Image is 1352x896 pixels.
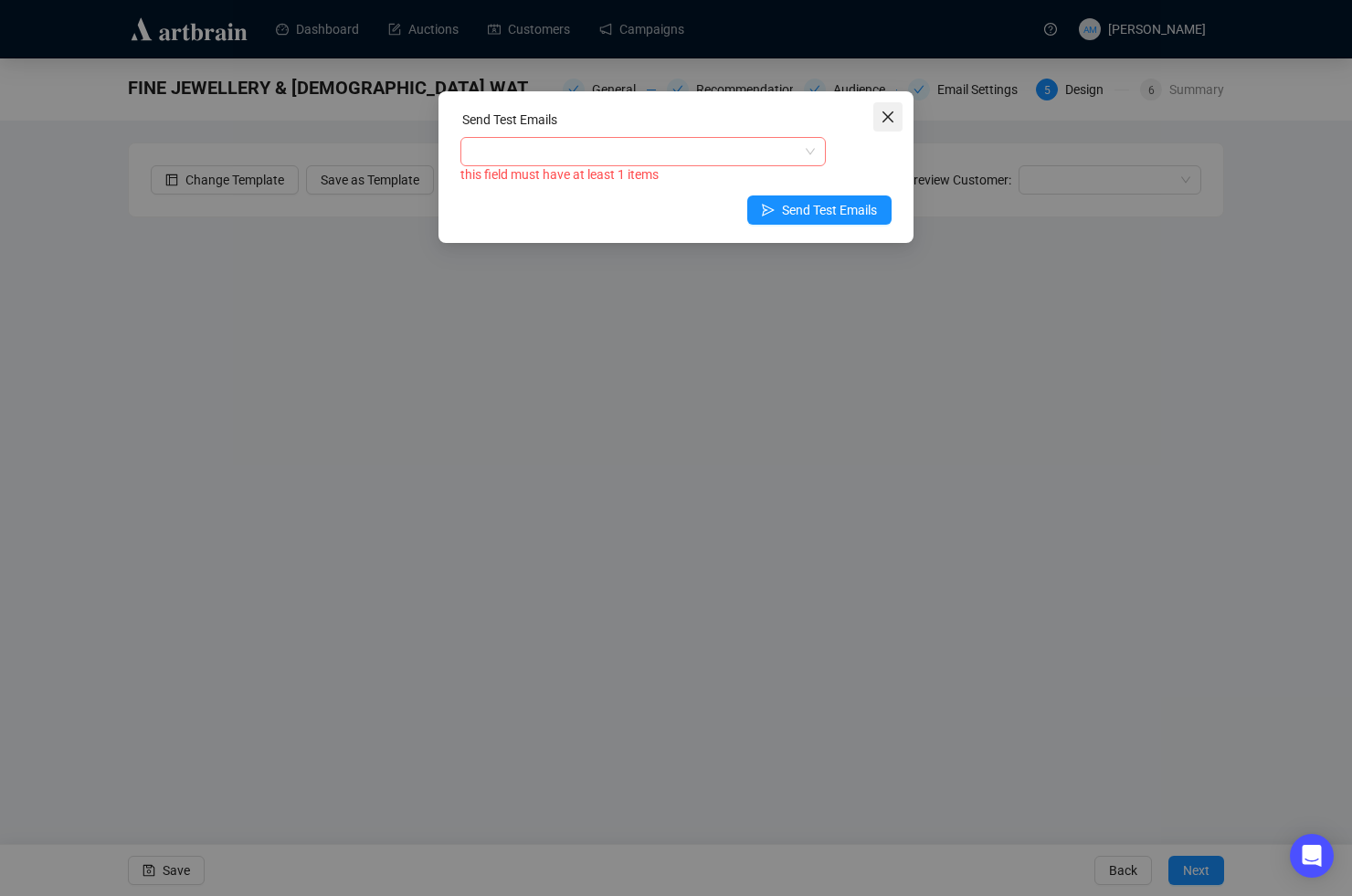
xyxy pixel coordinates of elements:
span: close [881,110,895,124]
div: this field must have at least 1 items [460,164,892,185]
button: Send Test Emails [747,195,892,225]
span: send [762,204,775,216]
label: Send Test Emails [462,112,557,127]
span: Send Test Emails [782,200,877,220]
div: Open Intercom Messenger [1290,834,1334,878]
button: Close [873,102,903,132]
